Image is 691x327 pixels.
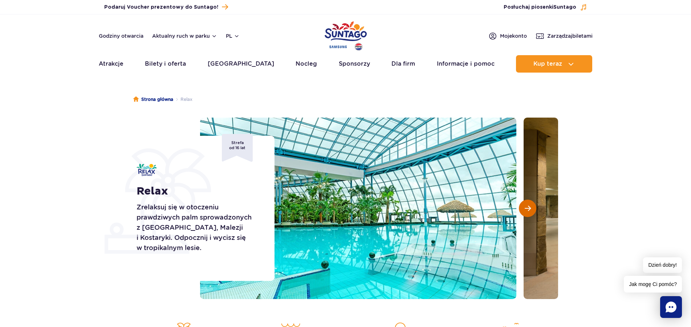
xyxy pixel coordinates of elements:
button: Kup teraz [516,55,592,73]
button: Aktualny ruch w parku [152,33,217,39]
a: Informacje i pomoc [437,55,495,73]
span: Suntago [553,5,576,10]
a: Mojekonto [488,32,527,40]
div: Chat [660,296,682,318]
span: Zarządzaj biletami [547,32,593,40]
a: Bilety i oferta [145,55,186,73]
span: Strefa od 16 lat [222,134,253,162]
span: Jak mogę Ci pomóc? [624,276,682,293]
a: Dla firm [391,55,415,73]
img: Relax [137,164,157,176]
a: Zarządzajbiletami [536,32,593,40]
span: Podaruj Voucher prezentowy do Suntago! [104,4,218,11]
a: [GEOGRAPHIC_DATA] [208,55,274,73]
span: Posłuchaj piosenki [504,4,576,11]
a: Park of Poland [325,18,367,52]
a: Sponsorzy [339,55,370,73]
button: Posłuchaj piosenkiSuntago [504,4,587,11]
h1: Relax [137,185,258,198]
a: Podaruj Voucher prezentowy do Suntago! [104,2,228,12]
button: pl [226,32,240,40]
span: Dzień dobry! [643,257,682,273]
span: Moje konto [500,32,527,40]
li: Relax [173,96,192,103]
a: Godziny otwarcia [99,32,143,40]
span: Kup teraz [533,61,562,67]
a: Nocleg [296,55,317,73]
a: Strona główna [133,96,173,103]
p: Zrelaksuj się w otoczeniu prawdziwych palm sprowadzonych z [GEOGRAPHIC_DATA], Malezji i Kostaryki... [137,202,258,253]
button: Następny slajd [519,200,536,217]
a: Atrakcje [99,55,123,73]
